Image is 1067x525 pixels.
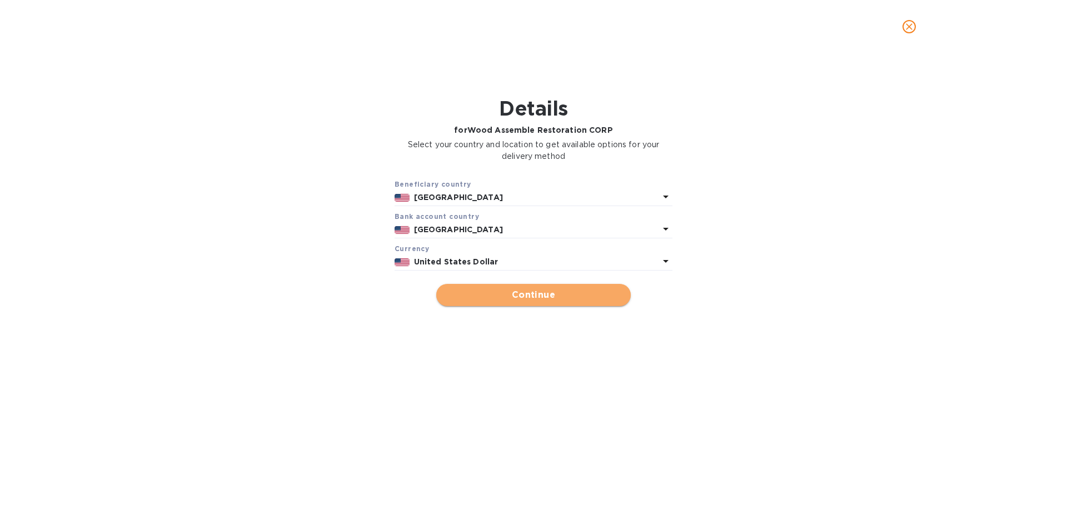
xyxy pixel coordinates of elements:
[395,139,672,162] p: Select your country and location to get available options for your delivery method
[395,194,410,202] img: US
[395,226,410,234] img: US
[445,288,622,302] span: Continue
[395,212,479,221] b: Bank account cоuntry
[414,225,503,234] b: [GEOGRAPHIC_DATA]
[395,180,471,188] b: Beneficiary country
[414,257,498,266] b: United States Dollar
[414,193,503,202] b: [GEOGRAPHIC_DATA]
[454,126,612,134] b: for Wood Assemble Restoration CORP
[395,97,672,120] h1: Details
[896,13,923,40] button: close
[436,284,631,306] button: Continue
[395,258,410,266] img: USD
[395,244,429,253] b: Currency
